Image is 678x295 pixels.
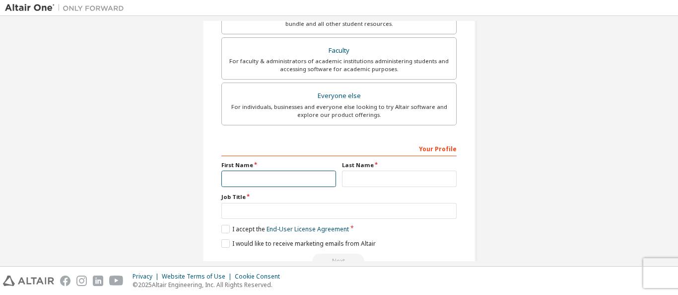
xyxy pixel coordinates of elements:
div: Faculty [228,44,450,58]
label: I would like to receive marketing emails from Altair [221,239,376,248]
img: instagram.svg [76,276,87,286]
label: Last Name [342,161,457,169]
div: Privacy [133,273,162,281]
div: Read and acccept EULA to continue [221,254,457,269]
img: Altair One [5,3,129,13]
img: altair_logo.svg [3,276,54,286]
div: Cookie Consent [235,273,286,281]
img: youtube.svg [109,276,124,286]
a: End-User License Agreement [267,225,349,233]
p: © 2025 Altair Engineering, Inc. All Rights Reserved. [133,281,286,289]
img: linkedin.svg [93,276,103,286]
div: For individuals, businesses and everyone else looking to try Altair software and explore our prod... [228,103,450,119]
div: Website Terms of Use [162,273,235,281]
img: facebook.svg [60,276,70,286]
label: I accept the [221,225,349,233]
div: For faculty & administrators of academic institutions administering students and accessing softwa... [228,57,450,73]
label: Job Title [221,193,457,201]
div: Everyone else [228,89,450,103]
label: First Name [221,161,336,169]
div: Your Profile [221,140,457,156]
